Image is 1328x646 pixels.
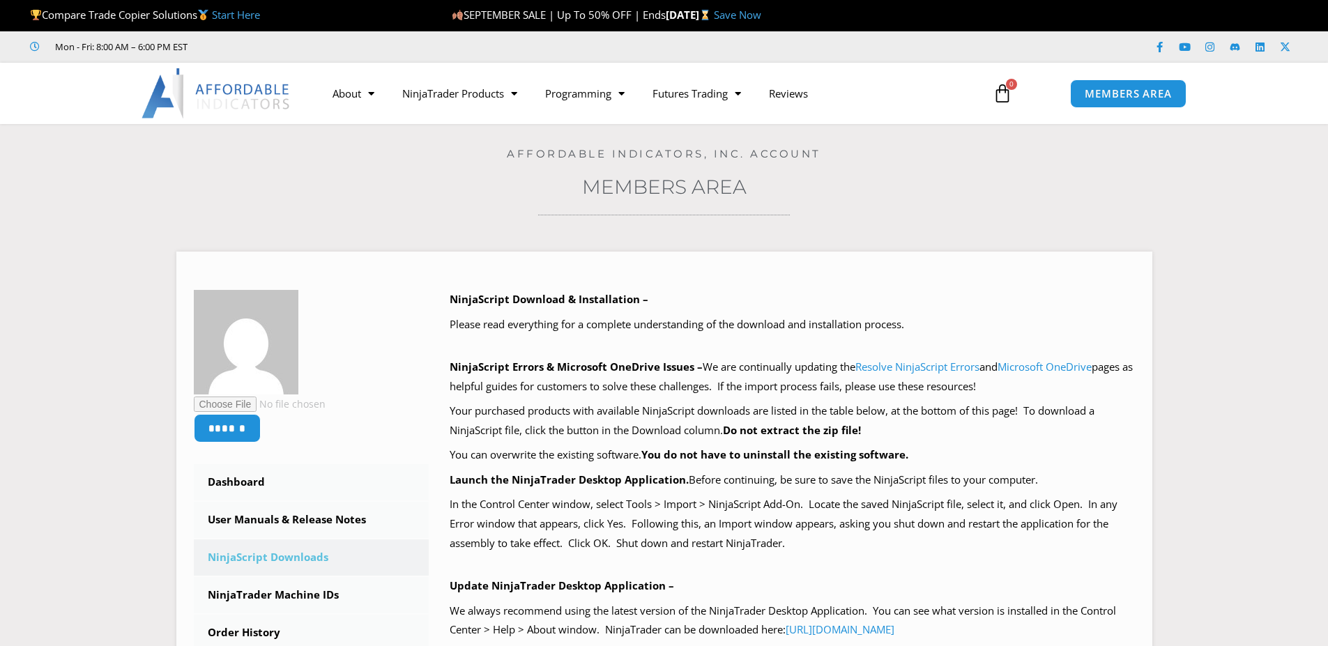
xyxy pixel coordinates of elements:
b: Launch the NinjaTrader Desktop Application. [450,472,689,486]
nav: Menu [319,77,977,109]
span: Mon - Fri: 8:00 AM – 6:00 PM EST [52,38,188,55]
p: We always recommend using the latest version of the NinjaTrader Desktop Application. You can see ... [450,601,1135,640]
img: 🏆 [31,10,41,20]
a: [URL][DOMAIN_NAME] [786,622,894,636]
span: SEPTEMBER SALE | Up To 50% OFF | Ends [452,8,666,22]
b: Do not extract the zip file! [723,423,861,437]
strong: [DATE] [666,8,714,22]
a: Futures Trading [639,77,755,109]
a: Resolve NinjaScript Errors [855,360,979,374]
b: NinjaScript Errors & Microsoft OneDrive Issues – [450,360,703,374]
a: Start Here [212,8,260,22]
a: About [319,77,388,109]
p: We are continually updating the and pages as helpful guides for customers to solve these challeng... [450,357,1135,397]
p: In the Control Center window, select Tools > Import > NinjaScript Add-On. Locate the saved NinjaS... [450,495,1135,553]
a: Programming [531,77,639,109]
a: Reviews [755,77,822,109]
img: LogoAI | Affordable Indicators – NinjaTrader [142,68,291,118]
a: NinjaTrader Machine IDs [194,577,429,613]
b: You do not have to uninstall the existing software. [641,447,908,461]
p: Before continuing, be sure to save the NinjaScript files to your computer. [450,470,1135,490]
b: Update NinjaTrader Desktop Application – [450,578,674,592]
a: 0 [972,73,1033,114]
img: 🍂 [452,10,463,20]
a: Affordable Indicators, Inc. Account [507,147,821,160]
span: MEMBERS AREA [1085,89,1172,99]
a: Members Area [582,175,747,199]
img: ⌛ [700,10,710,20]
iframe: Customer reviews powered by Trustpilot [207,40,416,54]
span: 0 [1006,79,1017,90]
img: cbec896bb4407536b2e738f2a045bbeafdca797de025e49b755c002ff79f8dc8 [194,290,298,394]
a: Save Now [714,8,761,22]
span: Compare Trade Copier Solutions [30,8,260,22]
a: Microsoft OneDrive [998,360,1092,374]
b: NinjaScript Download & Installation – [450,292,648,306]
a: NinjaScript Downloads [194,539,429,576]
p: Your purchased products with available NinjaScript downloads are listed in the table below, at th... [450,401,1135,440]
a: Dashboard [194,464,429,500]
img: 🥇 [198,10,208,20]
p: Please read everything for a complete understanding of the download and installation process. [450,315,1135,334]
a: NinjaTrader Products [388,77,531,109]
a: MEMBERS AREA [1070,79,1186,108]
p: You can overwrite the existing software. [450,445,1135,465]
a: User Manuals & Release Notes [194,502,429,538]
